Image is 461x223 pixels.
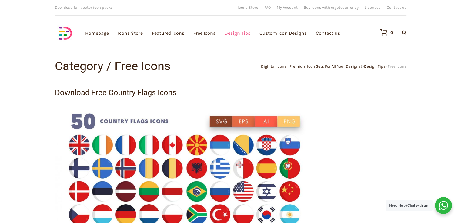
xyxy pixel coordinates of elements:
[374,29,393,36] a: 0
[387,5,406,9] a: Contact us
[390,31,393,34] div: 0
[365,5,381,9] a: Licenses
[238,5,258,9] a: Icons Store
[264,5,271,9] a: FAQ
[389,203,428,208] span: Need Help?
[388,64,406,69] span: Free Icons
[304,5,359,9] a: Buy icons with cryptocurrency
[55,5,113,10] span: Download full vector icon packs
[231,64,406,68] div: > >
[277,5,298,9] a: My Account
[261,64,362,69] a: Dighital Icons | Premium Icon Sets For All Your Designs!
[55,60,231,72] h1: Category / Free Icons
[364,64,386,69] a: Design Tips
[407,203,428,208] strong: Chat with us
[55,88,176,97] a: Download Free Country Flags Icons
